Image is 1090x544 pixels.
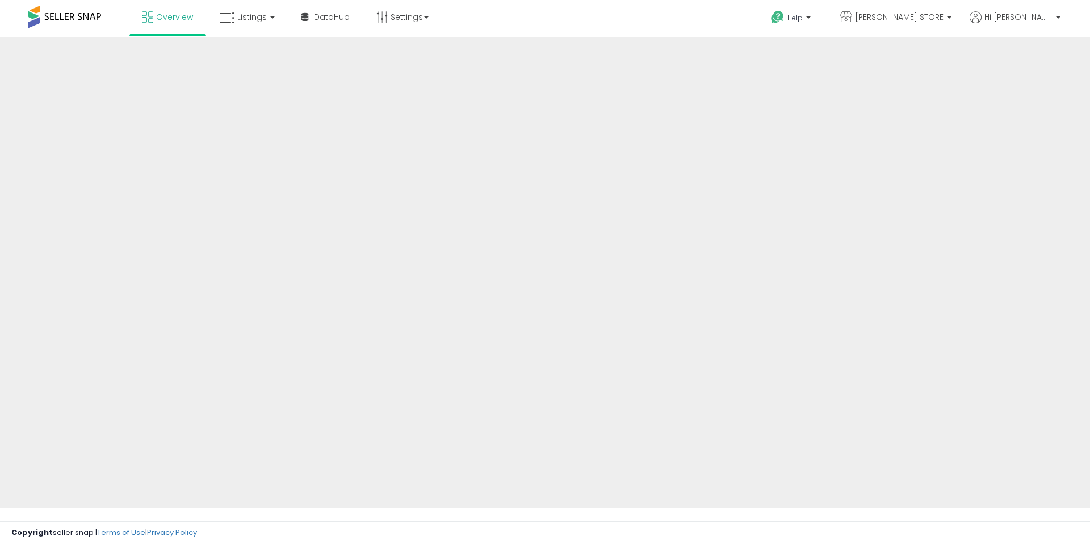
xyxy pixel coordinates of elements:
[855,11,944,23] span: [PERSON_NAME] STORE
[970,11,1060,37] a: Hi [PERSON_NAME]
[984,11,1053,23] span: Hi [PERSON_NAME]
[762,2,822,37] a: Help
[156,11,193,23] span: Overview
[770,10,785,24] i: Get Help
[237,11,267,23] span: Listings
[787,13,803,23] span: Help
[314,11,350,23] span: DataHub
